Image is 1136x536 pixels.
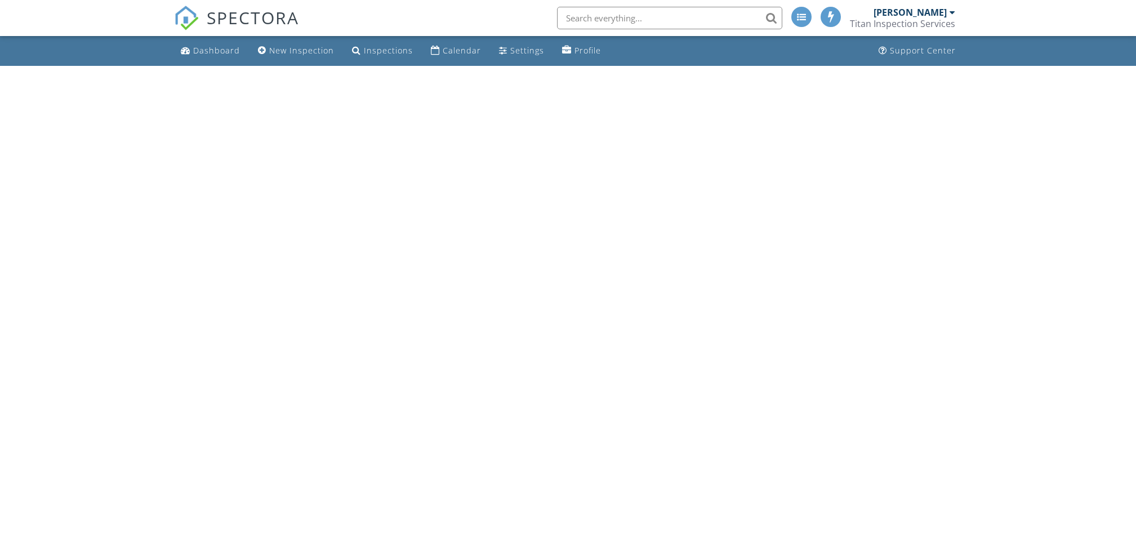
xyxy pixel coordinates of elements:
[269,45,334,56] div: New Inspection
[364,45,413,56] div: Inspections
[874,7,947,18] div: [PERSON_NAME]
[426,41,485,61] a: Calendar
[193,45,240,56] div: Dashboard
[443,45,481,56] div: Calendar
[558,41,605,61] a: Profile
[176,41,244,61] a: Dashboard
[890,45,956,56] div: Support Center
[510,45,544,56] div: Settings
[850,18,955,29] div: Titan Inspection Services
[174,6,199,30] img: The Best Home Inspection Software - Spectora
[174,15,299,39] a: SPECTORA
[495,41,549,61] a: Settings
[207,6,299,29] span: SPECTORA
[557,7,782,29] input: Search everything...
[574,45,601,56] div: Profile
[348,41,417,61] a: Inspections
[874,41,960,61] a: Support Center
[253,41,338,61] a: New Inspection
